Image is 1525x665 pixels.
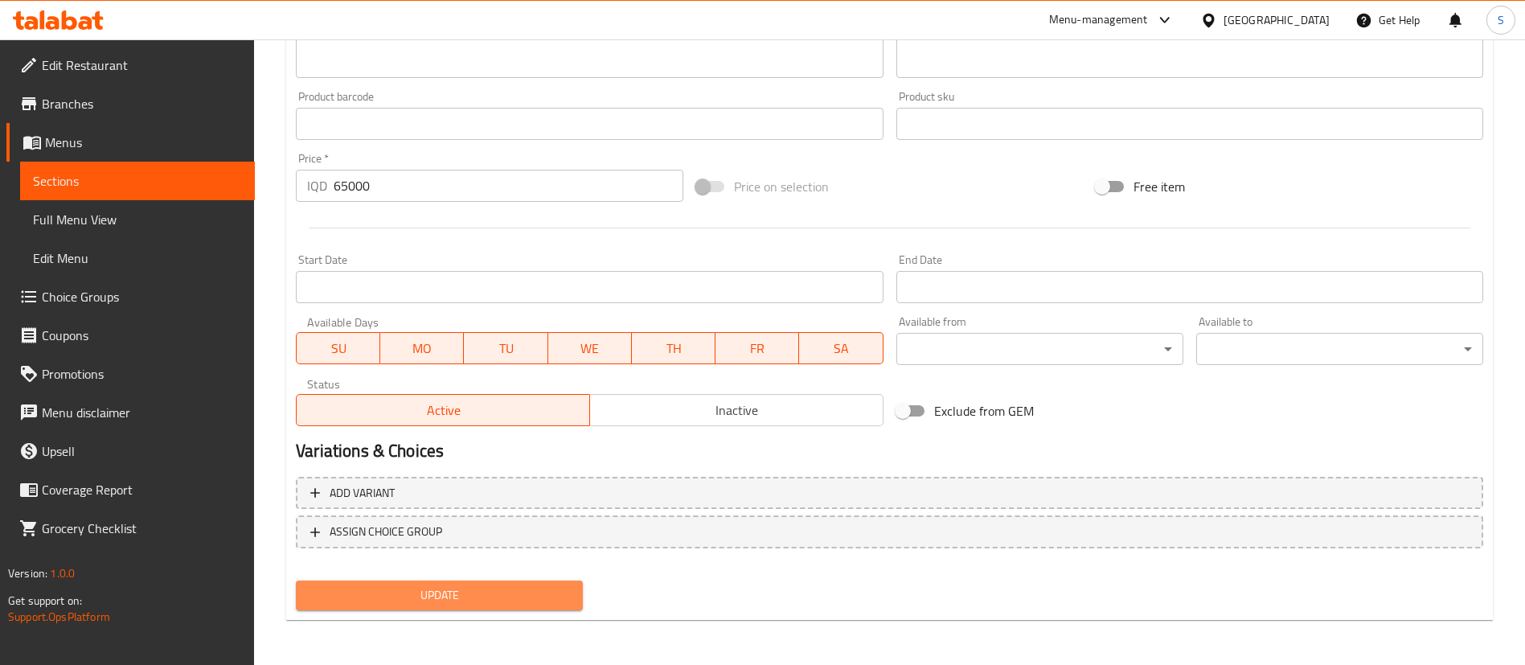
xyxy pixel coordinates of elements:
[6,84,255,123] a: Branches
[555,337,625,360] span: WE
[33,210,242,229] span: Full Menu View
[1224,11,1330,29] div: [GEOGRAPHIC_DATA]
[307,176,327,195] p: IQD
[1498,11,1504,29] span: S
[42,403,242,422] span: Menu disclaimer
[632,332,715,364] button: TH
[42,364,242,384] span: Promotions
[33,171,242,191] span: Sections
[380,332,464,364] button: MO
[20,162,255,200] a: Sections
[548,332,632,364] button: WE
[1196,333,1483,365] div: ​
[6,316,255,355] a: Coupons
[806,337,876,360] span: SA
[6,123,255,162] a: Menus
[33,248,242,268] span: Edit Menu
[6,509,255,548] a: Grocery Checklist
[1134,177,1185,196] span: Free item
[303,337,374,360] span: SU
[934,401,1034,421] span: Exclude from GEM
[387,337,457,360] span: MO
[42,519,242,538] span: Grocery Checklist
[596,399,877,422] span: Inactive
[8,590,82,611] span: Get support on:
[470,337,541,360] span: TU
[6,470,255,509] a: Coverage Report
[50,563,75,584] span: 1.0.0
[799,332,883,364] button: SA
[42,94,242,113] span: Branches
[20,239,255,277] a: Edit Menu
[896,108,1483,140] input: Please enter product sku
[6,355,255,393] a: Promotions
[20,200,255,239] a: Full Menu View
[722,337,793,360] span: FR
[42,287,242,306] span: Choice Groups
[334,170,683,202] input: Please enter price
[8,606,110,627] a: Support.OpsPlatform
[42,55,242,75] span: Edit Restaurant
[464,332,547,364] button: TU
[589,394,883,426] button: Inactive
[330,522,442,542] span: ASSIGN CHOICE GROUP
[1049,10,1148,30] div: Menu-management
[296,108,883,140] input: Please enter product barcode
[45,133,242,152] span: Menus
[715,332,799,364] button: FR
[6,432,255,470] a: Upsell
[296,332,380,364] button: SU
[309,585,570,605] span: Update
[638,337,709,360] span: TH
[296,515,1483,548] button: ASSIGN CHOICE GROUP
[42,326,242,345] span: Coupons
[330,483,395,503] span: Add variant
[296,439,1483,463] h2: Variations & Choices
[296,394,590,426] button: Active
[8,563,47,584] span: Version:
[734,177,829,196] span: Price on selection
[296,581,583,610] button: Update
[896,333,1183,365] div: ​
[42,441,242,461] span: Upsell
[6,277,255,316] a: Choice Groups
[6,393,255,432] a: Menu disclaimer
[6,46,255,84] a: Edit Restaurant
[296,477,1483,510] button: Add variant
[303,399,584,422] span: Active
[42,480,242,499] span: Coverage Report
